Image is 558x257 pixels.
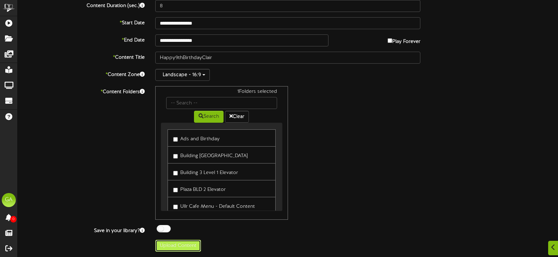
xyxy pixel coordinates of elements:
[12,52,150,61] label: Content Title
[173,188,178,192] input: Plaza BLD 2 Elevator
[12,86,150,96] label: Content Folders
[12,69,150,78] label: Content Zone
[155,240,201,252] button: Upload Content
[10,216,17,223] span: 0
[155,52,420,64] input: Title of this Content
[173,154,178,159] input: Building [GEOGRAPHIC_DATA]
[173,205,178,209] input: Ullr Cafe Menu - Default Content Folder
[388,34,420,45] label: Play Forever
[12,225,150,234] label: Save in your library?
[173,133,220,143] label: Ads and Birthday
[155,69,210,81] button: Landscape - 16:9
[166,97,277,109] input: -- Search --
[173,150,247,160] label: Building [GEOGRAPHIC_DATA]
[173,137,178,142] input: Ads and Birthday
[173,167,238,176] label: Building 3 Level 1 Elevator
[194,111,224,123] button: Search
[173,184,226,193] label: Plaza BLD 2 Elevator
[2,193,16,207] div: GA
[161,88,282,97] div: 1 Folders selected
[173,171,178,175] input: Building 3 Level 1 Elevator
[388,38,392,43] input: Play Forever
[12,34,150,44] label: End Date
[173,201,270,217] label: Ullr Cafe Menu - Default Content Folder
[12,17,150,27] label: Start Date
[225,111,249,123] button: Clear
